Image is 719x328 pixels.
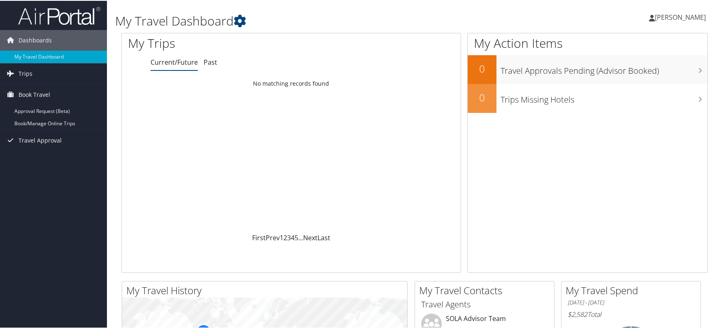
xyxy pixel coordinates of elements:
td: No matching records found [122,75,461,90]
h3: Travel Approvals Pending (Advisor Booked) [501,60,707,76]
a: 1 [280,232,283,241]
h2: My Travel History [126,283,407,297]
span: Book Travel [19,84,50,104]
a: 3 [287,232,291,241]
h1: My Trips [128,34,313,51]
a: Past [204,57,217,66]
a: Last [318,232,330,241]
a: 0Travel Approvals Pending (Advisor Booked) [468,54,707,83]
a: 5 [295,232,298,241]
span: [PERSON_NAME] [655,12,706,21]
h3: Trips Missing Hotels [501,89,707,105]
a: [PERSON_NAME] [649,4,714,29]
a: Next [303,232,318,241]
a: Prev [266,232,280,241]
span: Travel Approval [19,129,62,150]
a: First [252,232,266,241]
h2: 0 [468,61,496,75]
span: … [298,232,303,241]
h3: Travel Agents [421,298,548,309]
a: 4 [291,232,295,241]
h2: My Travel Spend [566,283,700,297]
h1: My Action Items [468,34,707,51]
span: Trips [19,63,32,83]
a: 2 [283,232,287,241]
h2: My Travel Contacts [419,283,554,297]
h6: [DATE] - [DATE] [568,298,694,306]
h6: Total [568,309,694,318]
span: $2,582 [568,309,587,318]
span: Dashboards [19,29,52,50]
img: airportal-logo.png [18,5,100,25]
h2: 0 [468,90,496,104]
a: 0Trips Missing Hotels [468,83,707,112]
a: Current/Future [151,57,198,66]
h1: My Travel Dashboard [115,12,515,29]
